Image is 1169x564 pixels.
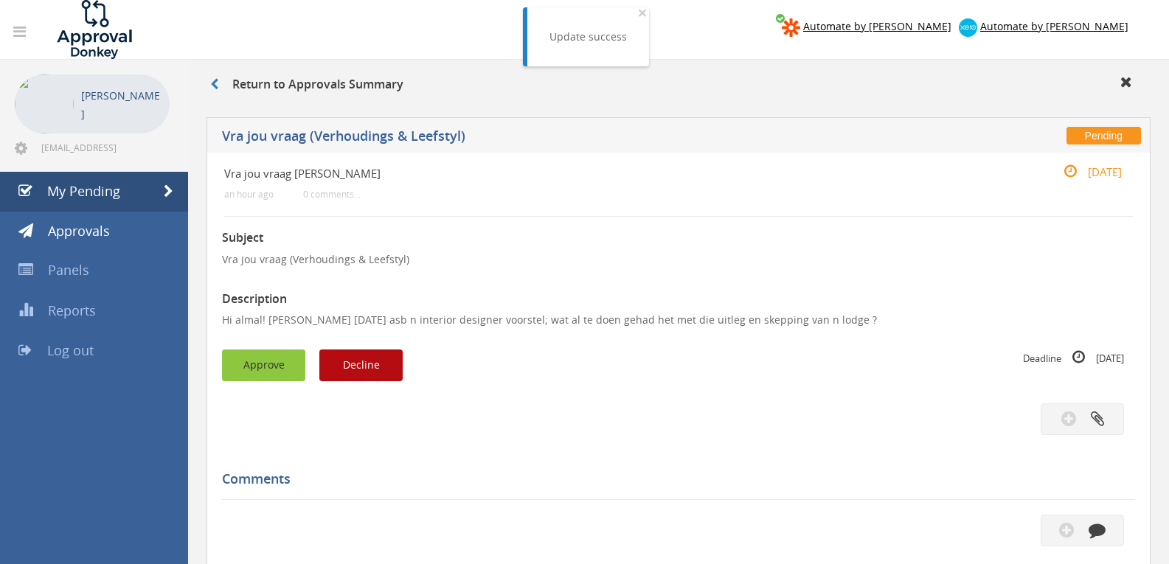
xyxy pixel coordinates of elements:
[803,19,951,33] span: Automate by [PERSON_NAME]
[959,18,977,37] img: xero-logo.png
[48,261,89,279] span: Panels
[549,29,627,44] div: Update success
[782,18,800,37] img: zapier-logomark.png
[222,231,1135,245] h3: Subject
[222,472,1124,487] h5: Comments
[224,167,982,180] h4: Vra jou vraag [PERSON_NAME]
[1023,349,1124,366] small: Deadline [DATE]
[1048,164,1122,180] small: [DATE]
[81,86,162,123] p: [PERSON_NAME]
[224,189,274,200] small: an hour ago
[222,293,1135,306] h3: Description
[41,142,167,153] span: [EMAIL_ADDRESS][DOMAIN_NAME]
[47,341,94,359] span: Log out
[638,2,647,23] span: ×
[980,19,1128,33] span: Automate by [PERSON_NAME]
[222,252,1135,267] p: Vra jou vraag (Verhoudings & Leefstyl)
[222,349,305,381] button: Approve
[210,78,403,91] h3: Return to Approvals Summary
[222,129,864,147] h5: Vra jou vraag (Verhoudings & Leefstyl)
[1066,127,1141,145] span: Pending
[48,302,96,319] span: Reports
[48,222,110,240] span: Approvals
[303,189,361,200] small: 0 comments...
[319,349,403,381] button: Decline
[222,313,1135,327] p: Hi almal! [PERSON_NAME] [DATE] asb n interior designer voorstel; wat al te doen gehad het met die...
[47,182,120,200] span: My Pending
